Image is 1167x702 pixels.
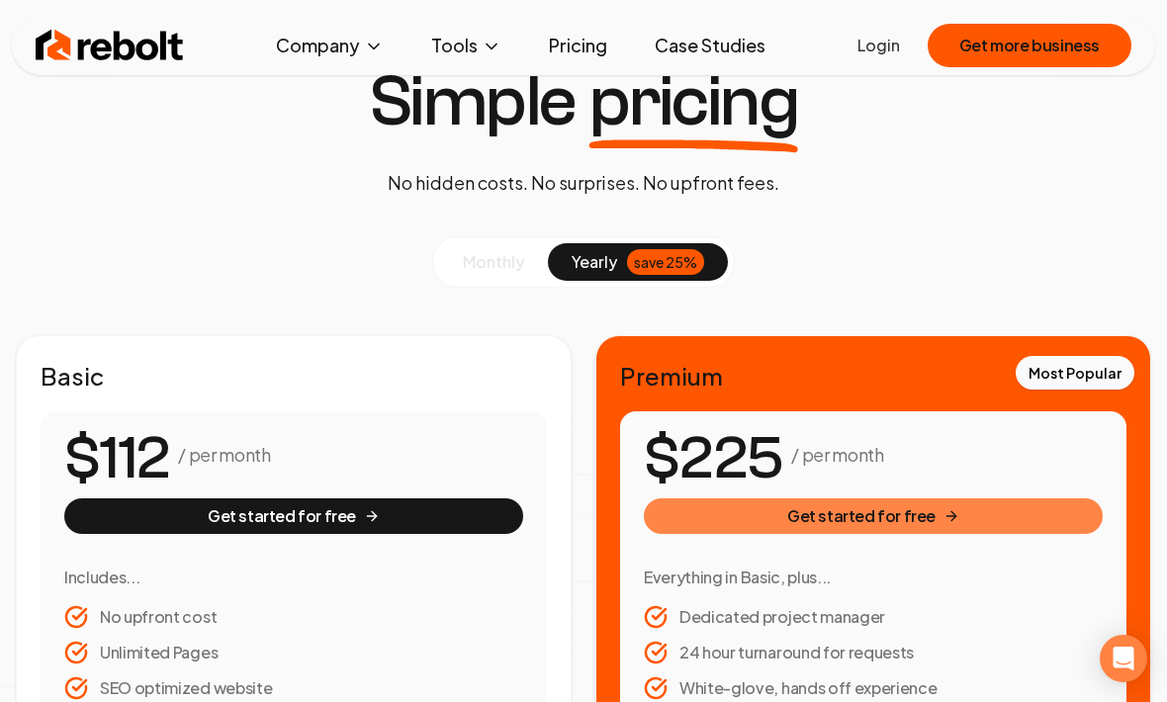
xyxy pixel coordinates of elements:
[463,251,524,272] span: monthly
[589,66,799,137] span: pricing
[64,605,523,629] li: No upfront cost
[644,641,1103,664] li: 24 hour turnaround for requests
[64,566,523,589] h3: Includes...
[644,605,1103,629] li: Dedicated project manager
[791,441,883,469] p: / per month
[64,414,170,503] number-flow-react: $112
[644,566,1103,589] h3: Everything in Basic, plus...
[644,414,783,503] number-flow-react: $225
[388,169,779,197] p: No hidden costs. No surprises. No upfront fees.
[533,26,623,65] a: Pricing
[1016,356,1134,390] div: Most Popular
[415,26,517,65] button: Tools
[548,243,728,281] button: yearlysave 25%
[41,360,547,392] h2: Basic
[639,26,781,65] a: Case Studies
[439,243,548,281] button: monthly
[260,26,400,65] button: Company
[644,498,1103,534] button: Get started for free
[857,34,900,57] a: Login
[1100,635,1147,682] div: Open Intercom Messenger
[64,676,523,700] li: SEO optimized website
[928,24,1131,67] button: Get more business
[627,249,704,275] div: save 25%
[64,641,523,664] li: Unlimited Pages
[644,676,1103,700] li: White-glove, hands off experience
[178,441,270,469] p: / per month
[369,66,799,137] h1: Simple
[620,360,1126,392] h2: Premium
[64,498,523,534] button: Get started for free
[36,26,184,65] img: Rebolt Logo
[572,250,617,274] span: yearly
